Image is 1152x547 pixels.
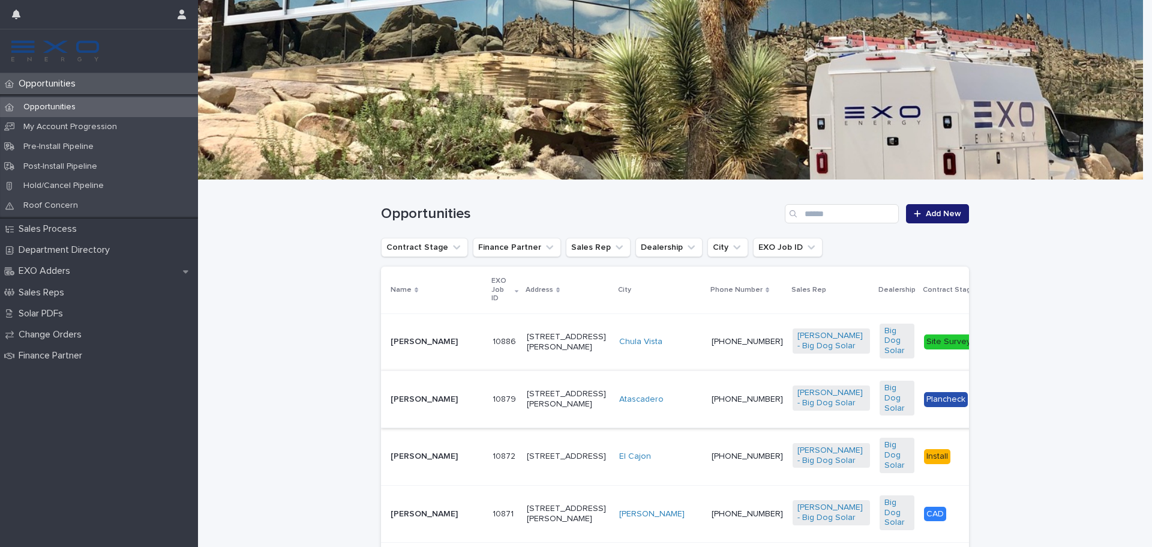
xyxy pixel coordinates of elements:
p: Department Directory [14,244,119,256]
span: Add New [926,210,961,218]
p: [PERSON_NAME] [391,394,483,405]
p: [STREET_ADDRESS][PERSON_NAME] [527,389,610,409]
p: 10872 [493,449,518,462]
p: My Account Progression [14,122,127,132]
a: [PERSON_NAME] [619,509,685,519]
tr: [PERSON_NAME]1087110871 [STREET_ADDRESS][PERSON_NAME][PERSON_NAME] [PHONE_NUMBER][PERSON_NAME] - ... [381,485,1145,542]
a: El Cajon [619,452,651,462]
p: City [618,283,631,297]
p: 10871 [493,507,516,519]
img: FKS5r6ZBThi8E5hshIGi [10,39,101,63]
a: Big Dog Solar [884,498,910,528]
button: Finance Partner [473,238,561,257]
p: Opportunities [14,78,85,89]
p: [PERSON_NAME] [391,337,483,347]
a: [PERSON_NAME] - Big Dog Solar [797,503,865,523]
h1: Opportunities [381,205,780,223]
a: Big Dog Solar [884,383,910,413]
p: Hold/Cancel Pipeline [14,181,113,191]
a: Big Dog Solar [884,440,910,470]
p: Roof Concern [14,201,88,211]
div: Site Survey [924,334,973,349]
p: Sales Rep [791,283,826,297]
a: [PHONE_NUMBER] [712,452,783,461]
button: Sales Rep [566,238,631,257]
p: [STREET_ADDRESS] [527,452,610,462]
p: Sales Reps [14,287,74,298]
p: Name [391,283,412,297]
a: [PHONE_NUMBER] [712,395,783,403]
a: [PERSON_NAME] - Big Dog Solar [797,388,865,408]
a: Big Dog Solar [884,326,910,356]
p: [PERSON_NAME] [391,452,483,462]
tr: [PERSON_NAME]1087910879 [STREET_ADDRESS][PERSON_NAME]Atascadero [PHONE_NUMBER][PERSON_NAME] - Big... [381,370,1145,428]
p: Solar PDFs [14,308,73,319]
input: Search [785,204,899,223]
p: Pre-Install Pipeline [14,142,103,152]
p: Change Orders [14,329,91,340]
a: [PERSON_NAME] - Big Dog Solar [797,446,865,466]
a: Chula Vista [619,337,662,347]
p: Contract Stage [923,283,976,297]
a: [PERSON_NAME] - Big Dog Solar [797,331,865,351]
p: Post-Install Pipeline [14,162,107,172]
div: Install [924,449,950,464]
div: CAD [924,507,946,522]
p: Finance Partner [14,350,92,361]
a: [PHONE_NUMBER] [712,510,783,518]
p: Dealership [878,283,916,297]
p: Sales Process [14,223,86,235]
p: [STREET_ADDRESS][PERSON_NAME] [527,332,610,352]
p: EXO Job ID [491,274,512,305]
p: Opportunities [14,102,85,112]
button: City [707,238,748,257]
p: Address [526,283,553,297]
p: 10886 [493,334,518,347]
a: Add New [906,204,969,223]
button: Dealership [635,238,703,257]
tr: [PERSON_NAME]1088610886 [STREET_ADDRESS][PERSON_NAME]Chula Vista [PHONE_NUMBER][PERSON_NAME] - Bi... [381,313,1145,370]
a: [PHONE_NUMBER] [712,337,783,346]
p: [PERSON_NAME] [391,509,483,519]
a: Atascadero [619,394,664,405]
tr: [PERSON_NAME]1087210872 [STREET_ADDRESS]El Cajon [PHONE_NUMBER][PERSON_NAME] - Big Dog Solar Big ... [381,428,1145,485]
div: Plancheck [924,392,968,407]
p: EXO Adders [14,265,80,277]
button: Contract Stage [381,238,468,257]
button: EXO Job ID [753,238,823,257]
p: [STREET_ADDRESS][PERSON_NAME] [527,504,610,524]
p: Phone Number [710,283,763,297]
p: 10879 [493,392,518,405]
